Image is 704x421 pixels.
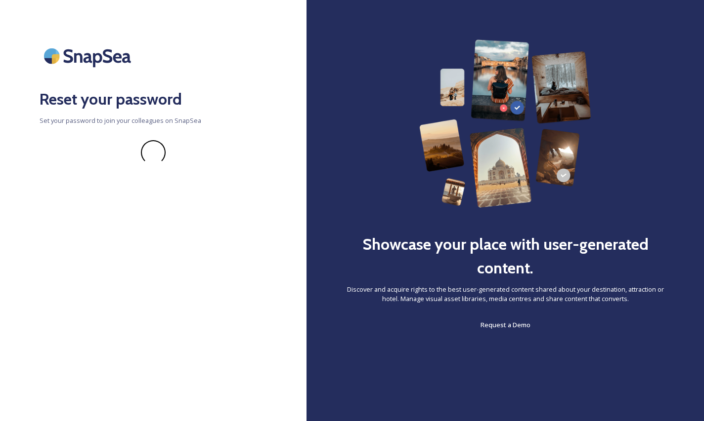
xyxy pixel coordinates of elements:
[40,87,267,111] h2: Reset your password
[481,319,530,331] a: Request a Demo
[419,39,591,208] img: 63b42ca75bacad526042e722_Group%20154-p-800.png
[481,320,530,329] span: Request a Demo
[40,116,267,125] span: Set your password to join your colleagues on SnapSea
[346,232,664,280] h2: Showcase your place with user-generated content.
[346,285,664,304] span: Discover and acquire rights to the best user-generated content shared about your destination, att...
[40,39,138,73] img: SnapSea Logo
